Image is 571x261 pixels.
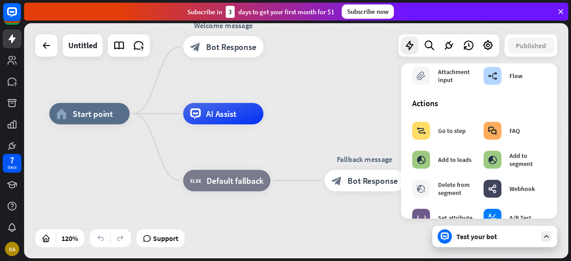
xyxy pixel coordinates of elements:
i: block_set_attribute [417,213,426,222]
i: builder_tree [488,71,497,80]
div: 120% [59,231,81,245]
i: block_fallback [190,175,201,186]
div: Subscribe now [342,4,394,19]
i: block_bot_response [190,41,201,52]
i: block_goto [417,126,426,135]
div: Attachment input [438,68,475,84]
div: FAQ [509,127,520,135]
div: Add to segment [509,152,546,168]
i: block_faq [488,126,497,135]
div: 3 [226,6,235,18]
div: Webhook [509,185,535,193]
div: Delete from segment [438,181,475,197]
i: block_bot_response [331,175,342,186]
i: block_attachment [417,71,426,80]
span: Start point [73,108,113,119]
button: Open LiveChat chat widget [7,4,34,30]
div: 7 [10,156,14,164]
i: home_2 [56,108,67,119]
div: A/B Test [509,214,531,222]
a: 7 days [3,154,21,173]
i: webhooks [488,184,497,193]
span: Default fallback [207,175,263,186]
div: Flow [509,72,522,80]
div: Go to step [438,127,466,135]
div: Set attribute [438,214,472,222]
div: days [8,164,17,170]
span: Bot Response [206,41,257,52]
i: block_add_to_segment [417,155,426,164]
div: Add to leads [438,156,472,164]
div: Untitled [68,34,97,57]
button: Published [508,37,554,54]
div: Test your bot [456,232,537,241]
i: block_ab_testing [488,213,497,222]
span: Bot Response [348,175,398,186]
div: Welcome message [175,20,272,31]
div: Subscribe in days to get your first month for $1 [187,6,335,18]
span: Support [153,231,178,245]
div: Fallback message [316,154,413,165]
i: block_add_to_segment [488,155,497,164]
div: Actions [412,98,546,108]
div: DA [5,242,19,256]
i: block_delete_from_segment [417,184,426,193]
span: AI Assist [206,108,236,119]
